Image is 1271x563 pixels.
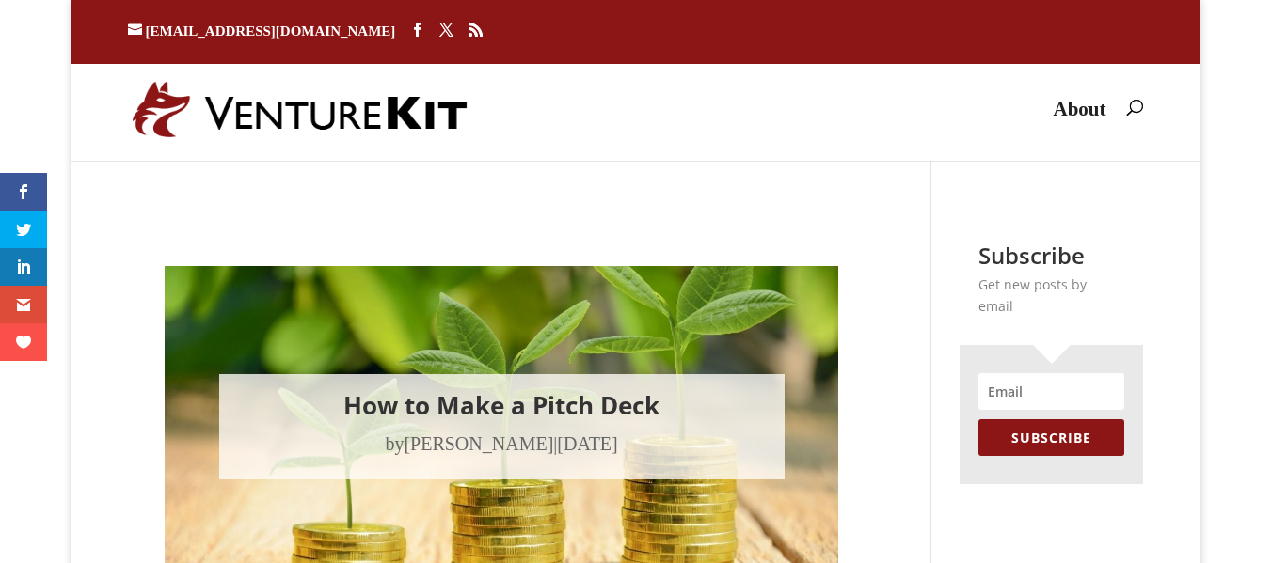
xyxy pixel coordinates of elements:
input: Email [978,373,1124,410]
span: [DATE] [557,433,617,454]
p: Get new posts by email [978,274,1124,317]
a: [PERSON_NAME] [404,433,553,454]
span: SUBSCRIBE [1011,429,1091,446]
a: [EMAIL_ADDRESS][DOMAIN_NAME] [128,23,396,39]
h1: How to Make a Pitch Deck [247,393,756,427]
h2: Subscribe [978,243,1124,268]
p: by | [247,427,756,461]
img: VentureKit [133,81,468,138]
a: About [1053,102,1105,147]
button: SUBSCRIBE [978,419,1124,456]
